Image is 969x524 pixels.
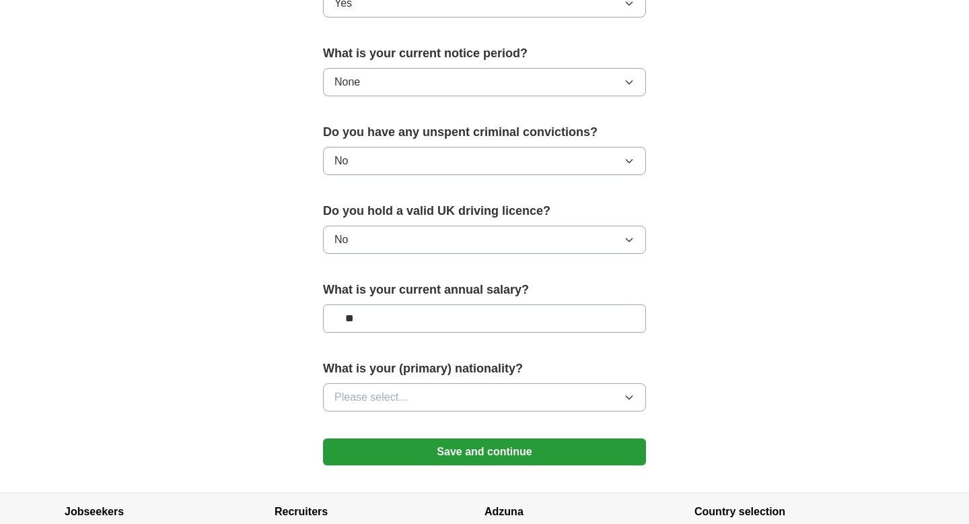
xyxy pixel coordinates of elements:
[334,153,348,169] span: No
[323,123,646,141] label: Do you have any unspent criminal convictions?
[323,44,646,63] label: What is your current notice period?
[323,360,646,378] label: What is your (primary) nationality?
[323,383,646,412] button: Please select...
[323,281,646,299] label: What is your current annual salary?
[323,438,646,465] button: Save and continue
[323,68,646,96] button: None
[334,389,408,405] span: Please select...
[323,147,646,175] button: No
[323,226,646,254] button: No
[334,232,348,248] span: No
[323,202,646,220] label: Do you hold a valid UK driving licence?
[334,74,360,90] span: None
